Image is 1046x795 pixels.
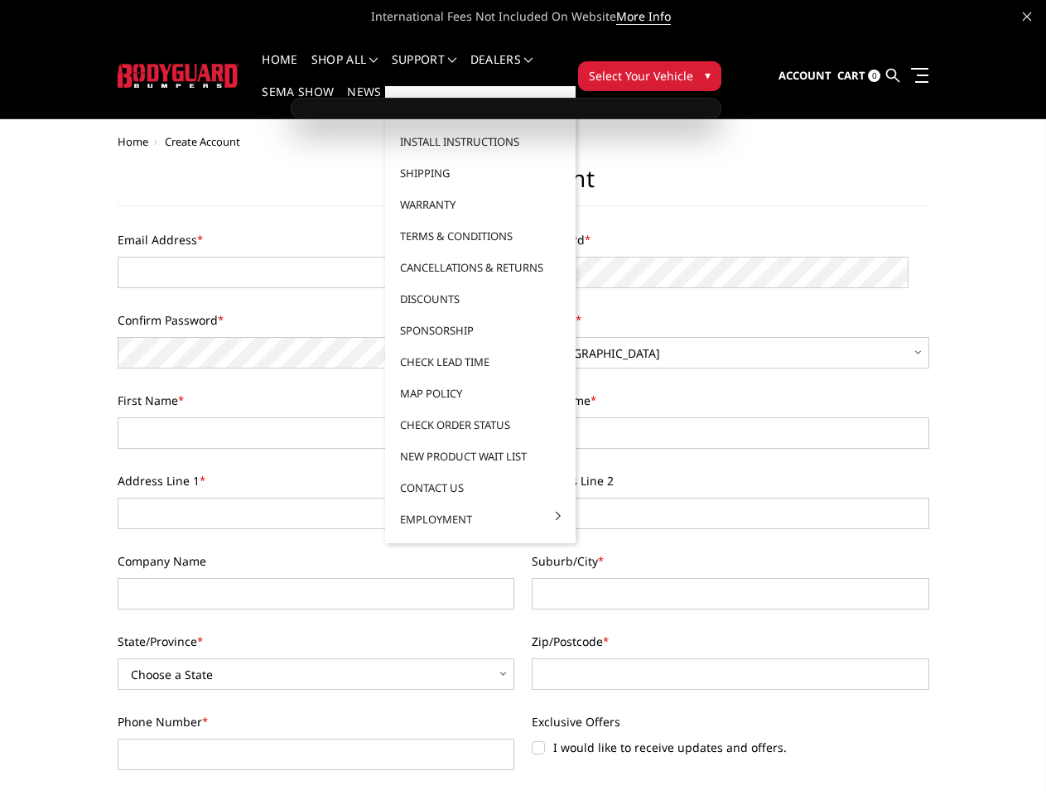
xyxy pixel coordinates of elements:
[118,134,148,149] a: Home
[963,715,1046,795] iframe: Chat Widget
[868,70,880,82] span: 0
[118,552,515,570] label: Company Name
[118,64,239,88] img: BODYGUARD BUMPERS
[118,165,929,206] h1: New Account
[165,134,240,149] span: Create Account
[262,54,297,86] a: Home
[347,86,381,118] a: News
[705,66,711,84] span: ▾
[118,472,515,489] label: Address Line 1
[532,311,929,329] label: Country
[778,54,831,99] a: Account
[392,252,569,283] a: Cancellations & Returns
[392,157,569,189] a: Shipping
[392,472,569,503] a: Contact Us
[532,472,929,489] label: Address Line 2
[118,633,515,650] label: State/Province
[392,503,569,535] a: Employment
[532,739,929,756] label: I would like to receive updates and offers.
[532,633,929,650] label: Zip/Postcode
[392,189,569,220] a: Warranty
[616,8,671,25] a: More Info
[470,54,533,86] a: Dealers
[392,315,569,346] a: Sponsorship
[392,378,569,409] a: MAP Policy
[262,86,334,118] a: SEMA Show
[392,441,569,472] a: New Product Wait List
[392,409,569,441] a: Check Order Status
[118,311,515,329] label: Confirm Password
[311,54,378,86] a: shop all
[837,54,880,99] a: Cart 0
[118,713,515,730] label: Phone Number
[392,283,569,315] a: Discounts
[392,94,569,126] a: FAQ
[392,220,569,252] a: Terms & Conditions
[532,713,929,730] label: Exclusive Offers
[392,126,569,157] a: Install Instructions
[532,231,929,248] label: Password
[578,61,721,91] button: Select Your Vehicle
[589,67,693,84] span: Select Your Vehicle
[118,392,515,409] label: First Name
[778,68,831,83] span: Account
[837,68,865,83] span: Cart
[118,231,515,248] label: Email Address
[392,346,569,378] a: Check Lead Time
[532,552,929,570] label: Suburb/City
[392,54,457,86] a: Support
[532,392,929,409] label: Last Name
